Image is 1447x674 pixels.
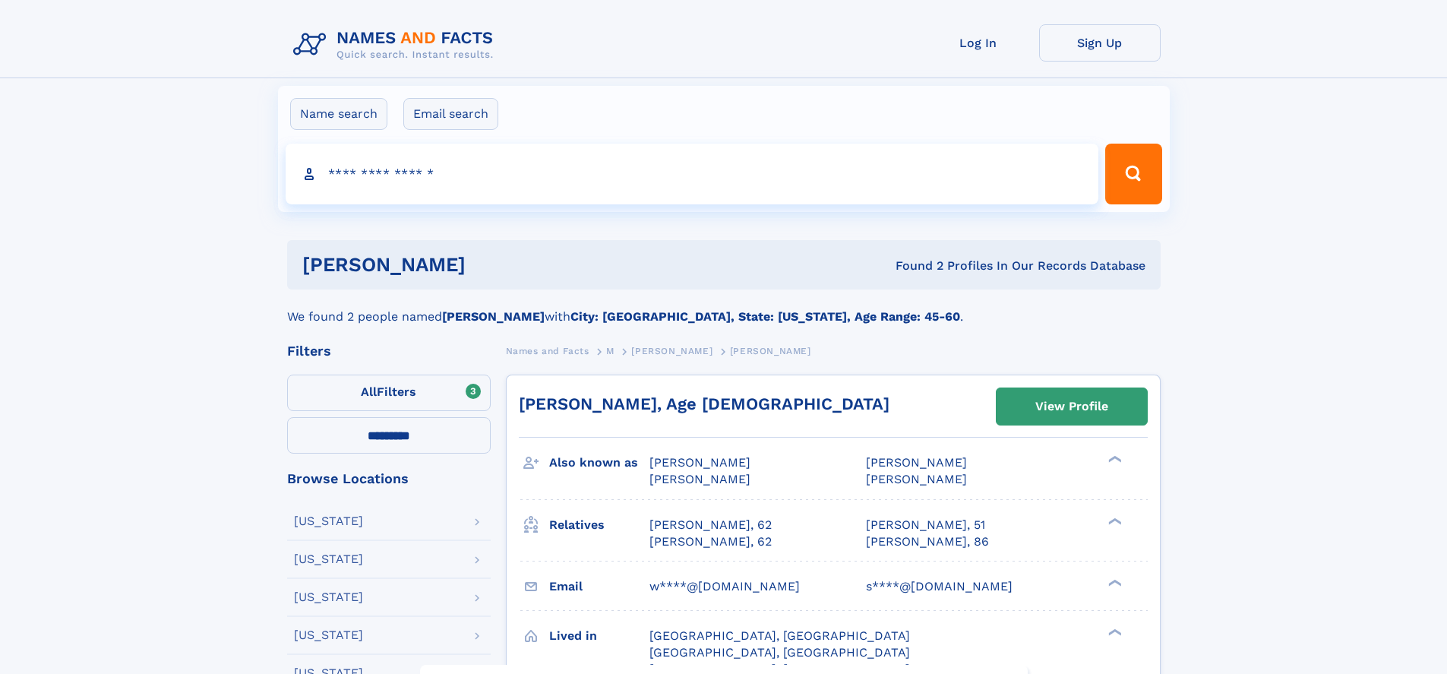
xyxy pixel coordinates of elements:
[631,341,712,360] a: [PERSON_NAME]
[649,517,772,533] a: [PERSON_NAME], 62
[287,290,1161,326] div: We found 2 people named with .
[649,472,750,486] span: [PERSON_NAME]
[549,450,649,476] h3: Also known as
[1104,516,1123,526] div: ❯
[606,346,615,356] span: M
[294,591,363,603] div: [US_STATE]
[649,533,772,550] a: [PERSON_NAME], 62
[549,512,649,538] h3: Relatives
[866,533,989,550] a: [PERSON_NAME], 86
[649,645,910,660] span: [GEOGRAPHIC_DATA], [GEOGRAPHIC_DATA]
[294,553,363,565] div: [US_STATE]
[506,341,589,360] a: Names and Facts
[631,346,712,356] span: [PERSON_NAME]
[302,255,681,274] h1: [PERSON_NAME]
[287,472,491,486] div: Browse Locations
[1104,577,1123,587] div: ❯
[287,375,491,411] label: Filters
[570,309,960,324] b: City: [GEOGRAPHIC_DATA], State: [US_STATE], Age Range: 45-60
[997,388,1147,425] a: View Profile
[1105,144,1161,204] button: Search Button
[290,98,387,130] label: Name search
[549,574,649,600] h3: Email
[1104,454,1123,464] div: ❯
[286,144,1099,204] input: search input
[918,24,1039,62] a: Log In
[866,517,985,533] a: [PERSON_NAME], 51
[403,98,498,130] label: Email search
[730,346,811,356] span: [PERSON_NAME]
[606,341,615,360] a: M
[1104,627,1123,637] div: ❯
[294,515,363,527] div: [US_STATE]
[442,309,545,324] b: [PERSON_NAME]
[361,384,377,399] span: All
[866,472,967,486] span: [PERSON_NAME]
[519,394,889,413] a: [PERSON_NAME], Age [DEMOGRAPHIC_DATA]
[866,455,967,470] span: [PERSON_NAME]
[287,24,506,65] img: Logo Names and Facts
[549,623,649,649] h3: Lived in
[649,455,750,470] span: [PERSON_NAME]
[1039,24,1161,62] a: Sign Up
[649,628,910,643] span: [GEOGRAPHIC_DATA], [GEOGRAPHIC_DATA]
[294,629,363,641] div: [US_STATE]
[681,258,1145,274] div: Found 2 Profiles In Our Records Database
[287,344,491,358] div: Filters
[1035,389,1108,424] div: View Profile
